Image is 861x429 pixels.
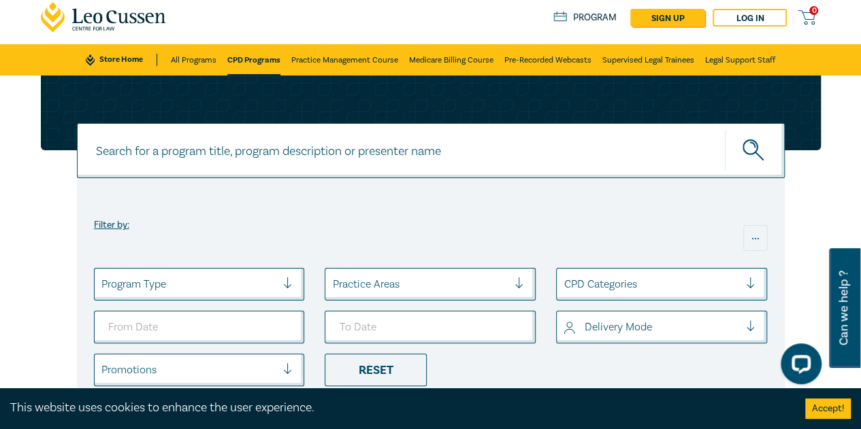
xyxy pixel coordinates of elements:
[564,277,566,292] input: select
[325,354,427,386] div: Reset
[564,320,566,334] input: select
[171,44,216,75] a: All Programs
[630,9,704,27] a: sign up
[837,256,850,360] span: Can we help ?
[94,311,305,343] input: From Date
[10,399,785,417] div: This website uses cookies to enhance the user experience.
[291,44,398,75] a: Practice Management Course
[743,225,768,251] div: ...
[77,123,785,178] input: Search for a program title, program description or presenter name
[713,9,787,27] a: Log in
[325,311,536,343] input: To Date
[805,398,851,419] button: Accept cookies
[227,44,280,75] a: CPD Programs
[332,277,335,292] input: select
[94,220,129,230] label: Filter by:
[809,6,818,15] span: 0
[705,44,775,75] a: Legal Support Staff
[101,277,104,292] input: select
[409,44,493,75] a: Medicare Billing Course
[101,362,104,377] input: select
[86,54,157,66] a: Store Home
[504,44,591,75] a: Pre-Recorded Webcasts
[553,12,617,24] a: Program
[602,44,694,75] a: Supervised Legal Trainees
[770,338,827,395] iframe: LiveChat chat widget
